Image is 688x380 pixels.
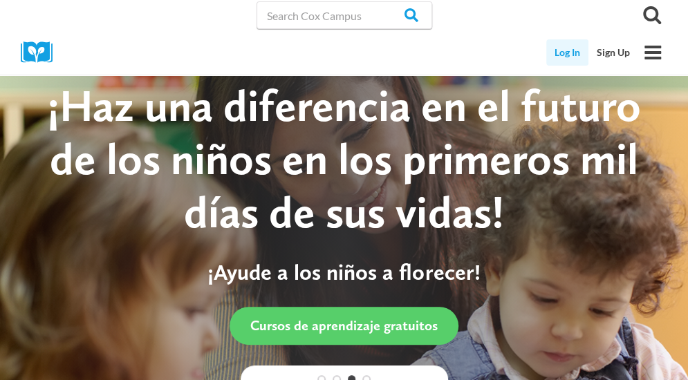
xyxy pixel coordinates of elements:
[638,38,667,67] button: Open menu
[546,39,588,66] a: Log In
[230,307,458,345] a: Cursos de aprendizaje gratuitos
[21,41,62,63] img: Cox Campus
[257,1,432,29] input: Search Cox Campus
[28,79,660,238] div: ¡Haz una diferencia en el futuro de los niños en los primeros mil días de sus vidas!
[28,259,660,285] p: ¡Ayude a los niños a florecer!
[546,39,638,66] nav: Secondary Mobile Navigation
[588,39,638,66] a: Sign Up
[250,317,438,334] span: Cursos de aprendizaje gratuitos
